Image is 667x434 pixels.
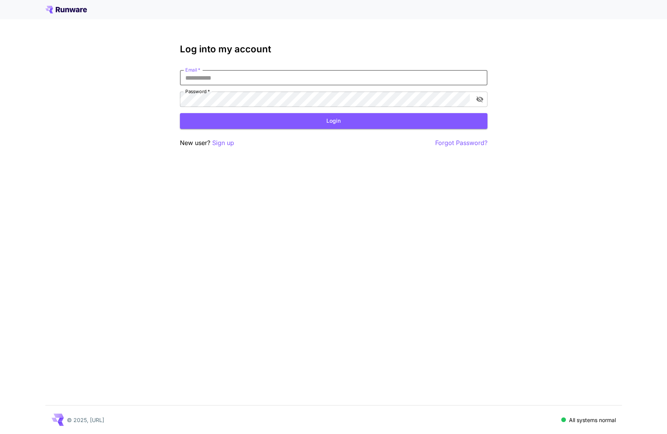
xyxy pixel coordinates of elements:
[569,416,616,424] p: All systems normal
[473,92,487,106] button: toggle password visibility
[185,67,200,73] label: Email
[212,138,234,148] button: Sign up
[180,138,234,148] p: New user?
[185,88,210,95] label: Password
[435,138,487,148] button: Forgot Password?
[67,416,104,424] p: © 2025, [URL]
[180,44,487,55] h3: Log into my account
[180,113,487,129] button: Login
